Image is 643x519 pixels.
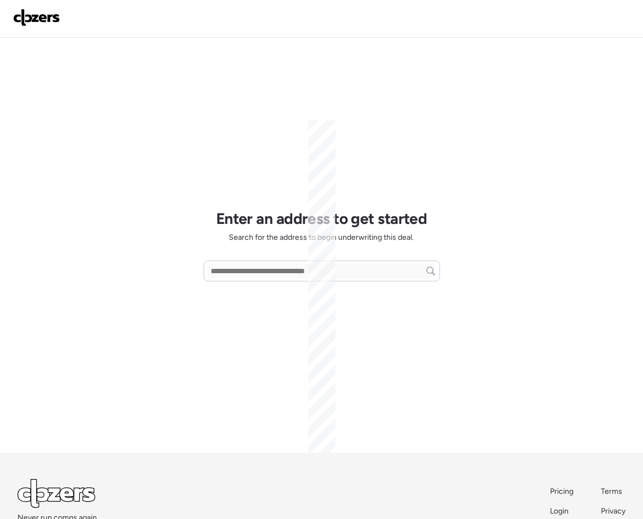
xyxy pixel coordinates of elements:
span: Terms [601,487,622,496]
span: Privacy [601,506,625,516]
a: Pricing [550,486,575,497]
img: Logo [13,9,60,26]
a: Login [550,506,575,517]
img: Logo Light [18,479,95,508]
span: Search for the address to begin underwriting this deal. [229,232,414,243]
a: Privacy [601,506,625,517]
a: Terms [601,486,625,497]
span: Pricing [550,487,574,496]
span: Login [550,506,569,516]
h1: Enter an address to get started [216,209,427,228]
